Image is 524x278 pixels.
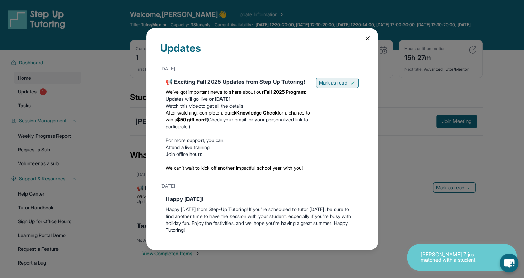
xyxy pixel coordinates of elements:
a: Watch this video [166,103,201,109]
span: We’ve got important news to share about our [166,89,264,95]
div: [DATE] [160,180,364,192]
li: to get all the details [166,102,310,109]
div: Updates [160,42,364,62]
span: ! [206,117,207,122]
span: Mark as read [319,79,347,86]
div: Happy [DATE]! [166,195,359,203]
img: Mark as read [350,80,356,86]
a: Attend a live training [166,144,210,150]
strong: [DATE] [215,96,230,102]
p: For more support, you can: [166,137,310,144]
button: Mark as read [316,78,359,88]
li: Updates will go live on [166,96,310,102]
strong: $50 gift card [177,117,206,122]
span: We can’t wait to kick off another impactful school year with you! [166,165,303,171]
span: After watching, complete a quick [166,110,236,116]
strong: Knowledge Check [236,110,278,116]
p: [PERSON_NAME] Z just matched with a student! [421,252,490,263]
p: Happy [DATE] from Step-Up Tutoring! If you're scheduled to tutor [DATE], be sure to find another ... [166,206,359,234]
strong: Fall 2025 Program: [264,89,306,95]
div: [DATE] [160,62,364,75]
button: chat-button [500,254,518,272]
li: (Check your email for your personalized link to participate.) [166,109,310,130]
a: Join office hours [166,151,202,157]
div: 📢 Exciting Fall 2025 Updates from Step Up Tutoring! [166,78,310,86]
